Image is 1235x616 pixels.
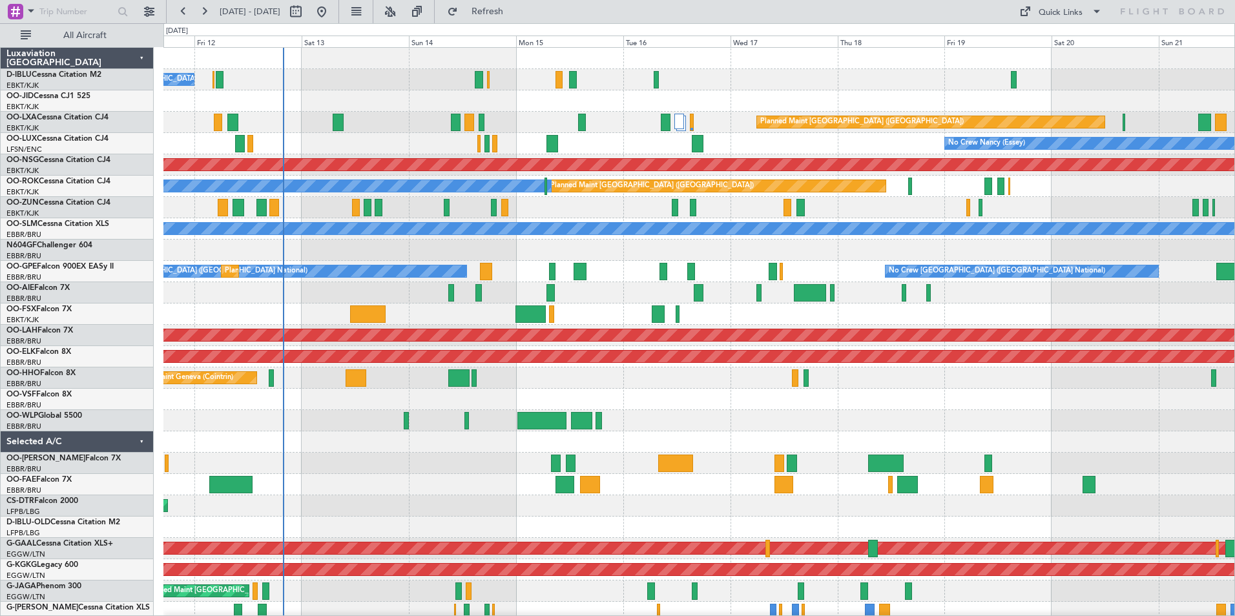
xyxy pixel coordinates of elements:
[6,166,39,176] a: EBKT/KJK
[39,2,114,21] input: Trip Number
[6,178,39,185] span: OO-ROK
[1039,6,1083,19] div: Quick Links
[6,187,39,197] a: EBKT/KJK
[6,294,41,303] a: EBBR/BRU
[6,114,37,121] span: OO-LXA
[6,528,40,538] a: LFPB/LBG
[6,336,41,346] a: EBBR/BRU
[6,92,90,100] a: OO-JIDCessna CJ1 525
[6,315,39,325] a: EBKT/KJK
[731,36,838,47] div: Wed 17
[1013,1,1108,22] button: Quick Links
[6,518,50,526] span: D-IBLU-OLD
[6,422,41,431] a: EBBR/BRU
[1052,36,1159,47] div: Sat 20
[6,455,85,462] span: OO-[PERSON_NAME]
[6,561,37,569] span: G-KGKG
[6,92,34,100] span: OO-JID
[6,102,39,112] a: EBKT/KJK
[516,36,623,47] div: Mon 15
[6,156,110,164] a: OO-NSGCessna Citation CJ4
[225,262,459,281] div: Planned Maint [GEOGRAPHIC_DATA] ([GEOGRAPHIC_DATA] National)
[6,284,70,292] a: OO-AIEFalcon 7X
[6,476,36,484] span: OO-FAE
[6,230,41,240] a: EBBR/BRU
[6,71,32,79] span: D-IBLU
[6,592,45,602] a: EGGW/LTN
[838,36,945,47] div: Thu 18
[6,135,37,143] span: OO-LUX
[6,379,41,389] a: EBBR/BRU
[145,581,349,601] div: Planned Maint [GEOGRAPHIC_DATA] ([GEOGRAPHIC_DATA])
[6,497,78,505] a: CS-DTRFalcon 2000
[6,369,40,377] span: OO-HHO
[6,241,92,249] a: N604GFChallenger 604
[6,476,72,484] a: OO-FAEFalcon 7X
[6,391,36,398] span: OO-VSF
[6,327,73,334] a: OO-LAHFalcon 7X
[6,123,39,133] a: EBKT/KJK
[6,412,82,420] a: OO-WLPGlobal 5500
[6,455,121,462] a: OO-[PERSON_NAME]Falcon 7X
[166,26,188,37] div: [DATE]
[6,540,113,548] a: G-GAALCessna Citation XLS+
[194,36,302,47] div: Fri 12
[6,305,72,313] a: OO-FSXFalcon 7X
[6,464,41,474] a: EBBR/BRU
[6,540,36,548] span: G-GAAL
[302,36,409,47] div: Sat 13
[34,31,136,40] span: All Aircraft
[6,518,120,526] a: D-IBLU-OLDCessna Citation M2
[6,348,36,356] span: OO-ELK
[6,582,36,590] span: G-JAGA
[6,400,41,410] a: EBBR/BRU
[6,251,41,261] a: EBBR/BRU
[889,262,1105,281] div: No Crew [GEOGRAPHIC_DATA] ([GEOGRAPHIC_DATA] National)
[6,582,81,590] a: G-JAGAPhenom 300
[6,272,41,282] a: EBBR/BRU
[6,145,42,154] a: LFSN/ENC
[760,112,964,132] div: Planned Maint [GEOGRAPHIC_DATA] ([GEOGRAPHIC_DATA])
[6,358,41,367] a: EBBR/BRU
[6,604,78,611] span: G-[PERSON_NAME]
[6,209,39,218] a: EBKT/KJK
[6,199,39,207] span: OO-ZUN
[6,412,38,420] span: OO-WLP
[6,199,110,207] a: OO-ZUNCessna Citation CJ4
[6,391,72,398] a: OO-VSFFalcon 8X
[441,1,519,22] button: Refresh
[6,327,37,334] span: OO-LAH
[6,604,150,611] a: G-[PERSON_NAME]Cessna Citation XLS
[127,368,233,387] div: Planned Maint Geneva (Cointrin)
[6,241,37,249] span: N604GF
[944,36,1052,47] div: Fri 19
[461,7,515,16] span: Refresh
[6,507,40,517] a: LFPB/LBG
[6,549,45,559] a: EGGW/LTN
[6,348,71,356] a: OO-ELKFalcon 8X
[6,571,45,580] a: EGGW/LTN
[6,486,41,495] a: EBBR/BRU
[220,6,280,17] span: [DATE] - [DATE]
[6,114,109,121] a: OO-LXACessna Citation CJ4
[6,156,39,164] span: OO-NSG
[550,176,754,196] div: Planned Maint [GEOGRAPHIC_DATA] ([GEOGRAPHIC_DATA])
[6,135,109,143] a: OO-LUXCessna Citation CJ4
[948,134,1025,153] div: No Crew Nancy (Essey)
[6,178,110,185] a: OO-ROKCessna Citation CJ4
[6,284,34,292] span: OO-AIE
[6,369,76,377] a: OO-HHOFalcon 8X
[6,71,101,79] a: D-IBLUCessna Citation M2
[6,220,37,228] span: OO-SLM
[6,220,109,228] a: OO-SLMCessna Citation XLS
[91,262,307,281] div: No Crew [GEOGRAPHIC_DATA] ([GEOGRAPHIC_DATA] National)
[6,81,39,90] a: EBKT/KJK
[14,25,140,46] button: All Aircraft
[6,497,34,505] span: CS-DTR
[6,305,36,313] span: OO-FSX
[6,561,78,569] a: G-KGKGLegacy 600
[409,36,516,47] div: Sun 14
[623,36,731,47] div: Tue 16
[6,263,37,271] span: OO-GPE
[6,263,114,271] a: OO-GPEFalcon 900EX EASy II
